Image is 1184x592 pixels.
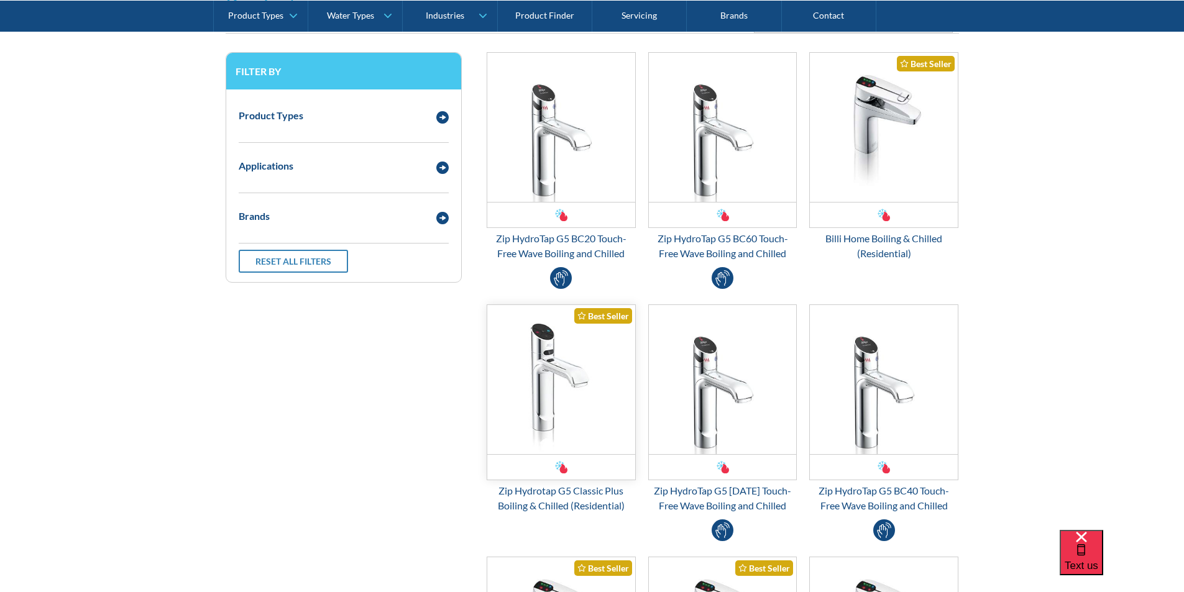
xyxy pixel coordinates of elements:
[649,53,797,202] img: Zip HydroTap G5 BC60 Touch-Free Wave Boiling and Chilled
[574,308,632,324] div: Best Seller
[649,305,797,454] img: Zip HydroTap G5 BC100 Touch-Free Wave Boiling and Chilled
[239,209,270,224] div: Brands
[735,560,793,576] div: Best Seller
[236,65,452,77] h3: Filter by
[487,304,636,513] a: Zip Hydrotap G5 Classic Plus Boiling & Chilled (Residential)Best SellerZip Hydrotap G5 Classic Pl...
[810,53,958,202] img: Billi Home Boiling & Chilled (Residential)
[648,304,797,513] a: Zip HydroTap G5 BC100 Touch-Free Wave Boiling and ChilledZip HydroTap G5 [DATE] Touch-Free Wave B...
[487,52,636,261] a: Zip HydroTap G5 BC20 Touch-Free Wave Boiling and ChilledZip HydroTap G5 BC20 Touch-Free Wave Boil...
[239,158,293,173] div: Applications
[809,52,958,261] a: Billi Home Boiling & Chilled (Residential)Best SellerBilli Home Boiling & Chilled (Residential)
[487,483,636,513] div: Zip Hydrotap G5 Classic Plus Boiling & Chilled (Residential)
[487,305,635,454] img: Zip Hydrotap G5 Classic Plus Boiling & Chilled (Residential)
[426,10,464,20] div: Industries
[239,250,348,273] a: Reset all filters
[897,56,955,71] div: Best Seller
[648,231,797,261] div: Zip HydroTap G5 BC60 Touch-Free Wave Boiling and Chilled
[810,305,958,454] img: Zip HydroTap G5 BC40 Touch-Free Wave Boiling and Chilled
[574,560,632,576] div: Best Seller
[648,52,797,261] a: Zip HydroTap G5 BC60 Touch-Free Wave Boiling and ChilledZip HydroTap G5 BC60 Touch-Free Wave Boil...
[809,483,958,513] div: Zip HydroTap G5 BC40 Touch-Free Wave Boiling and Chilled
[809,231,958,261] div: Billi Home Boiling & Chilled (Residential)
[487,231,636,261] div: Zip HydroTap G5 BC20 Touch-Free Wave Boiling and Chilled
[487,53,635,202] img: Zip HydroTap G5 BC20 Touch-Free Wave Boiling and Chilled
[1060,530,1184,592] iframe: podium webchat widget bubble
[648,483,797,513] div: Zip HydroTap G5 [DATE] Touch-Free Wave Boiling and Chilled
[239,108,303,123] div: Product Types
[327,10,374,20] div: Water Types
[809,304,958,513] a: Zip HydroTap G5 BC40 Touch-Free Wave Boiling and ChilledZip HydroTap G5 BC40 Touch-Free Wave Boil...
[228,10,283,20] div: Product Types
